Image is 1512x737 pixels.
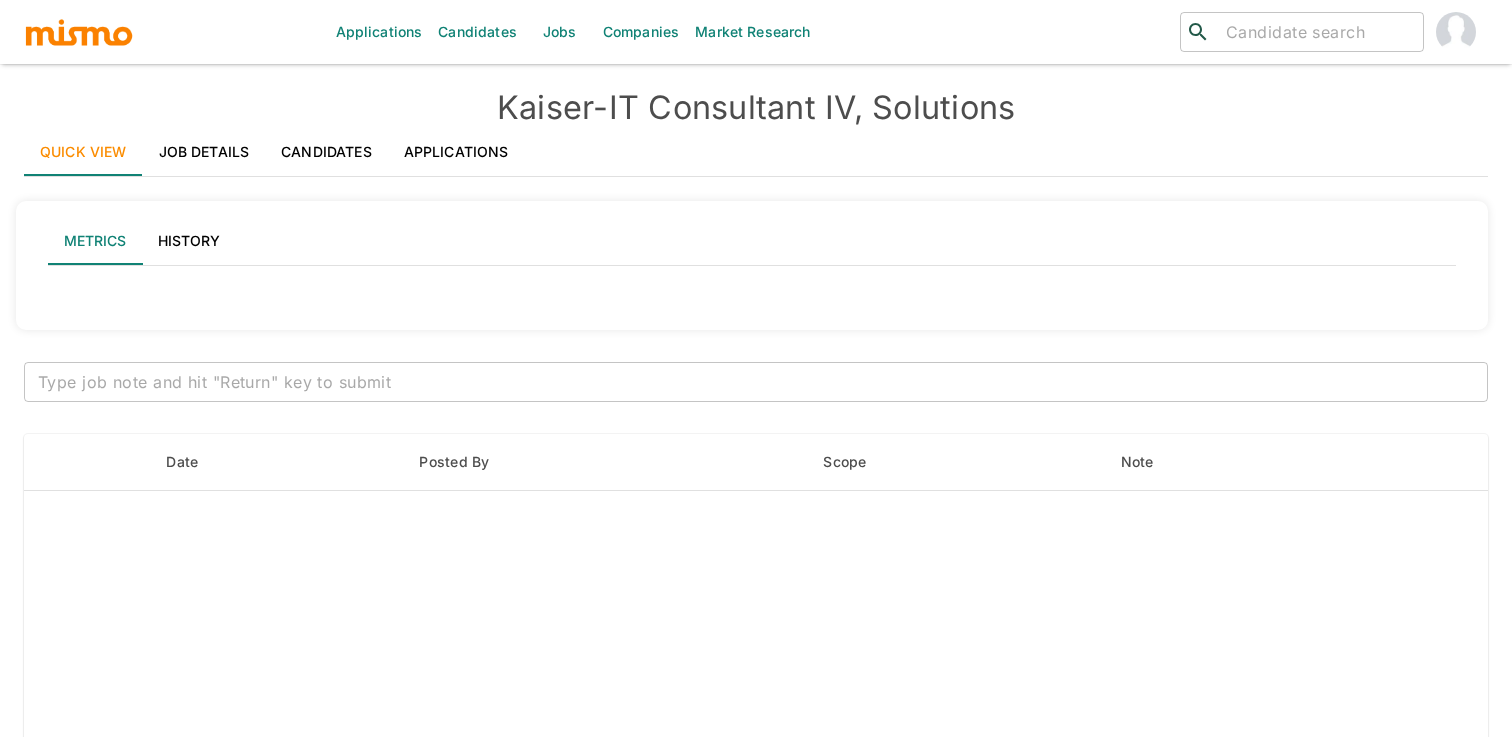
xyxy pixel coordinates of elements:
[24,88,1488,128] h4: Kaiser - IT Consultant IV, Solutions
[403,434,807,491] th: Posted By
[265,128,388,176] a: Candidates
[1436,12,1476,52] img: Gabriel Hernandez
[48,217,1456,265] div: lab API tabs example
[150,434,403,491] th: Date
[143,128,266,176] a: Job Details
[24,128,143,176] a: Quick View
[807,434,1104,491] th: Scope
[48,217,142,265] button: Metrics
[142,217,236,265] button: History
[24,17,134,47] img: logo
[1218,18,1415,46] input: Candidate search
[1105,434,1362,491] th: Note
[388,128,525,176] a: Applications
